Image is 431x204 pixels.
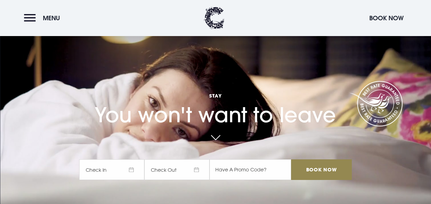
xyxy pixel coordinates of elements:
[79,79,351,127] h1: You won't want to leave
[144,159,209,180] span: Check Out
[291,159,351,180] input: Book Now
[366,11,407,25] button: Book Now
[209,159,291,180] input: Have A Promo Code?
[24,11,63,25] button: Menu
[79,92,351,99] span: Stay
[204,7,225,29] img: Clandeboye Lodge
[79,159,144,180] span: Check In
[43,14,60,22] span: Menu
